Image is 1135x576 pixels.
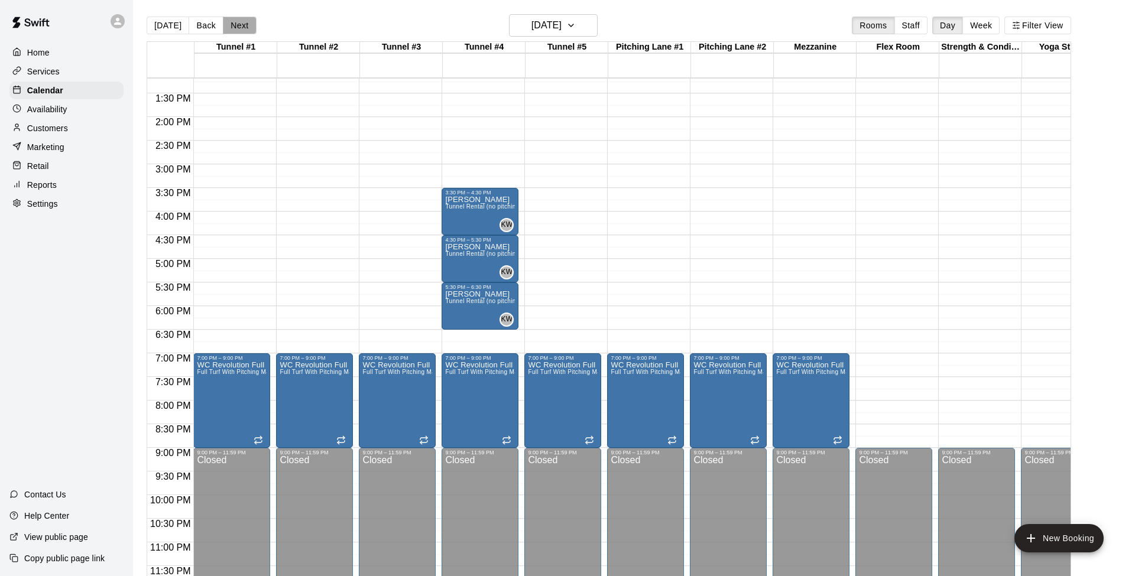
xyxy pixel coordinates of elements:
[501,266,513,278] span: KW
[147,542,193,552] span: 11:00 PM
[442,282,518,330] div: 5:30 PM – 6:30 PM: Kevin Wood
[153,353,194,363] span: 7:00 PM
[445,203,547,210] span: Tunnel Rental (no pitching machine)
[442,188,518,235] div: 3:30 PM – 4:30 PM: Kevin Wood
[445,284,515,290] div: 5:30 PM – 6:30 PM
[445,369,536,375] span: Full Turf With Pitching Machines
[776,369,867,375] span: Full Turf With Pitching Machines
[524,353,601,448] div: 7:00 PM – 9:00 PM: WC Revolution Full Turf
[773,353,849,448] div: 7:00 PM – 9:00 PM: WC Revolution Full Turf
[24,552,105,564] p: Copy public page link
[857,42,939,53] div: Flex Room
[359,353,436,448] div: 7:00 PM – 9:00 PM: WC Revolution Full Turf
[24,510,69,522] p: Help Center
[776,450,846,455] div: 9:00 PM – 11:59 PM
[445,355,515,361] div: 7:00 PM – 9:00 PM
[894,17,928,34] button: Staff
[153,471,194,481] span: 9:30 PM
[9,176,124,194] a: Reports
[153,188,194,198] span: 3:30 PM
[9,82,124,99] a: Calendar
[585,435,594,445] span: Recurring event
[690,353,767,448] div: 7:00 PM – 9:00 PM: WC Revolution Full Turf
[9,138,124,156] div: Marketing
[445,450,515,455] div: 9:00 PM – 11:59 PM
[147,566,193,576] span: 11:30 PM
[27,47,50,58] p: Home
[526,42,608,53] div: Tunnel #5
[27,122,68,134] p: Customers
[280,355,349,361] div: 7:00 PM – 9:00 PM
[9,44,124,61] a: Home
[153,141,194,151] span: 2:30 PM
[197,355,267,361] div: 7:00 PM – 9:00 PM
[147,495,193,505] span: 10:00 PM
[611,369,702,375] span: Full Turf With Pitching Machines
[153,448,194,458] span: 9:00 PM
[9,100,124,118] a: Availability
[932,17,963,34] button: Day
[528,450,598,455] div: 9:00 PM – 11:59 PM
[336,435,346,445] span: Recurring event
[509,14,598,37] button: [DATE]
[9,63,124,80] a: Services
[607,353,684,448] div: 7:00 PM – 9:00 PM: WC Revolution Full Turf
[197,369,288,375] span: Full Turf With Pitching Machines
[153,424,194,434] span: 8:30 PM
[276,353,353,448] div: 7:00 PM – 9:00 PM: WC Revolution Full Turf
[27,160,49,172] p: Retail
[223,17,256,34] button: Next
[693,355,763,361] div: 7:00 PM – 9:00 PM
[531,17,562,34] h6: [DATE]
[501,314,513,326] span: KW
[501,219,513,231] span: KW
[24,489,66,500] p: Contact Us
[27,198,58,210] p: Settings
[153,377,194,387] span: 7:30 PM
[445,298,547,304] span: Tunnel Rental (no pitching machine)
[693,369,784,375] span: Full Turf With Pitching Machines
[153,93,194,103] span: 1:30 PM
[445,250,547,257] span: Tunnel Rental (no pitching machine)
[939,42,1022,53] div: Strength & Conditioning
[153,211,194,222] span: 4:00 PM
[500,218,514,232] div: Kevin Wood
[504,265,514,279] span: Kevin Wood
[504,218,514,232] span: Kevin Wood
[504,313,514,327] span: Kevin Wood
[147,17,189,34] button: [DATE]
[153,330,194,340] span: 6:30 PM
[611,355,680,361] div: 7:00 PM – 9:00 PM
[1024,450,1094,455] div: 9:00 PM – 11:59 PM
[277,42,360,53] div: Tunnel #2
[153,259,194,269] span: 5:00 PM
[667,435,677,445] span: Recurring event
[193,353,270,448] div: 7:00 PM – 9:00 PM: WC Revolution Full Turf
[962,17,1000,34] button: Week
[9,157,124,175] a: Retail
[153,282,194,292] span: 5:30 PM
[852,17,894,34] button: Rooms
[254,435,263,445] span: Recurring event
[153,164,194,174] span: 3:00 PM
[24,531,88,543] p: View public page
[280,369,371,375] span: Full Turf With Pitching Machines
[27,66,60,77] p: Services
[280,450,349,455] div: 9:00 PM – 11:59 PM
[443,42,526,53] div: Tunnel #4
[153,306,194,316] span: 6:00 PM
[27,103,67,115] p: Availability
[360,42,443,53] div: Tunnel #3
[774,42,857,53] div: Mezzanine
[9,119,124,137] a: Customers
[750,435,760,445] span: Recurring event
[776,355,846,361] div: 7:00 PM – 9:00 PM
[445,237,515,243] div: 4:30 PM – 5:30 PM
[500,265,514,279] div: Kevin Wood
[442,353,518,448] div: 7:00 PM – 9:00 PM: WC Revolution Full Turf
